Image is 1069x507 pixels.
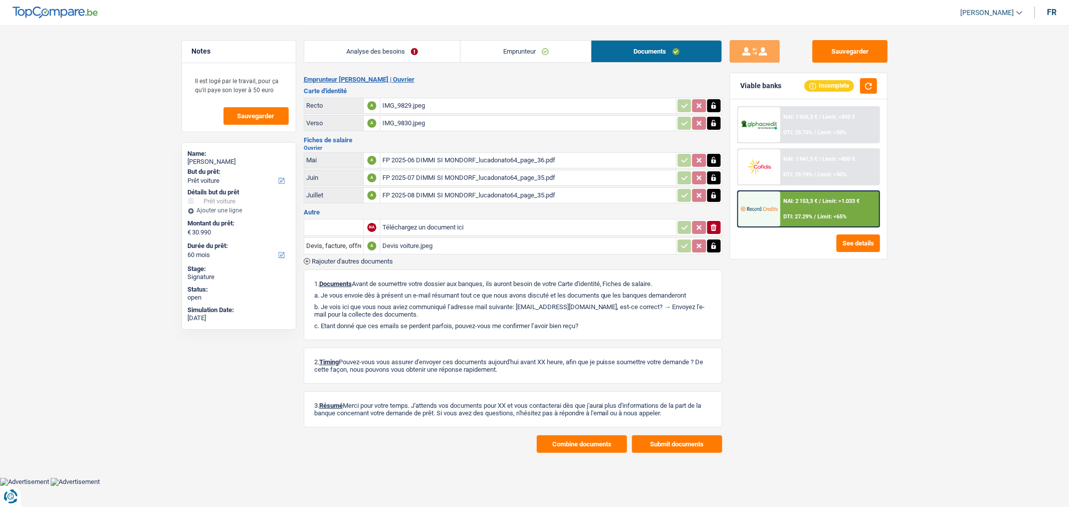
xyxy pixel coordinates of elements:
[367,156,376,165] div: A
[783,198,817,204] span: NAI: 2 153,3 €
[817,213,846,220] span: Limit: <65%
[822,156,855,162] span: Limit: >800 €
[188,168,288,176] label: But du prêt:
[632,435,722,453] button: Submit documents
[319,280,352,288] span: Documents
[304,209,722,215] h3: Autre
[312,258,393,265] span: Rajouter d'autres documents
[188,158,290,166] div: [PERSON_NAME]
[304,145,722,151] h2: Ouvrier
[804,80,854,91] div: Incomplete
[314,292,712,299] p: a. Je vous envoie dès à présent un e-mail résumant tout ce que nous avons discuté et les doc...
[836,234,880,252] button: See details
[812,40,888,63] button: Sauvegarder
[188,207,290,214] div: Ajouter une ligne
[188,314,290,322] div: [DATE]
[188,150,290,158] div: Name:
[306,174,361,181] div: Juin
[537,435,627,453] button: Combine documents
[822,114,855,120] span: Limit: >850 €
[461,41,591,62] a: Emprunteur
[13,7,98,19] img: TopCompare Logo
[306,119,361,127] div: Verso
[382,170,674,185] div: FP 2025-07 DIMMI SI MONDORF_lucadonato64_page_35.pdf
[188,242,288,250] label: Durée du prêt:
[304,76,722,84] h2: Emprunteur [PERSON_NAME] | Ouvrier
[304,137,722,143] h3: Fiches de salaire
[314,358,712,373] p: 2. Pouvez-vous vous assurer d'envoyer ces documents aujourd'hui avant XX heure, afin que je puiss...
[188,219,288,227] label: Montant du prêt:
[188,306,290,314] div: Simulation Date:
[1047,8,1056,17] div: fr
[319,402,343,409] span: Résumé
[188,265,290,273] div: Stage:
[960,9,1014,17] span: [PERSON_NAME]
[382,188,674,203] div: FP 2025-08 DIMMI SI MONDORF_lucadonato64_page_35.pdf
[783,129,812,136] span: DTI: 29.75%
[188,286,290,294] div: Status:
[306,102,361,109] div: Recto
[783,213,812,220] span: DTI: 27.29%
[314,303,712,318] p: b. Je vois ici que vous nous aviez communiqué l’adresse mail suivante: [EMAIL_ADDRESS][DOMAIN_NA...
[382,98,674,113] div: IMG_9829.jpeg
[741,119,778,131] img: AlphaCredit
[314,322,712,330] p: c. Etant donné que ces emails se perdent parfois, pouvez-vous me confirmer l’avoir bien reçu?
[367,223,376,232] div: NA
[367,119,376,128] div: A
[367,241,376,250] div: A
[314,280,712,288] p: 1. Avant de soumettre votre dossier aux banques, ils auront besoin de votre Carte d'identité, Fic...
[188,188,290,196] div: Détails but du prêt
[740,82,781,90] div: Viable banks
[382,238,674,253] div: Devis voiture.jpeg
[382,153,674,168] div: FP 2025-06 DIMMI SI MONDORF_lucadonato64_page_36.pdf
[783,171,812,178] span: DTI: 29.19%
[382,116,674,131] div: IMG_9830.jpeg
[304,88,722,94] h3: Carte d'identité
[783,156,817,162] span: NAI: 1 941,5 €
[51,478,100,486] img: Advertisement
[822,198,860,204] span: Limit: >1.033 €
[817,129,846,136] span: Limit: <50%
[819,114,821,120] span: /
[783,114,817,120] span: NAI: 1 926,3 €
[188,228,191,236] span: €
[741,157,778,176] img: Cofidis
[817,171,846,178] span: Limit: <50%
[314,402,712,417] p: 3. Merci pour votre temps. J'attends vos documents pour XX et vous contacterai dès que j'aurai p...
[306,191,361,199] div: Juillet
[814,213,816,220] span: /
[238,113,275,119] span: Sauvegarder
[367,101,376,110] div: A
[306,156,361,164] div: Mai
[367,191,376,200] div: A
[188,294,290,302] div: open
[367,173,376,182] div: A
[591,41,722,62] a: Documents
[304,41,461,62] a: Analyse des besoins
[741,199,778,218] img: Record Credits
[319,358,339,366] span: Timing
[814,171,816,178] span: /
[814,129,816,136] span: /
[192,47,286,56] h5: Notes
[819,156,821,162] span: /
[304,258,393,265] button: Rajouter d'autres documents
[952,5,1022,21] a: [PERSON_NAME]
[819,198,821,204] span: /
[188,273,290,281] div: Signature
[224,107,289,125] button: Sauvegarder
